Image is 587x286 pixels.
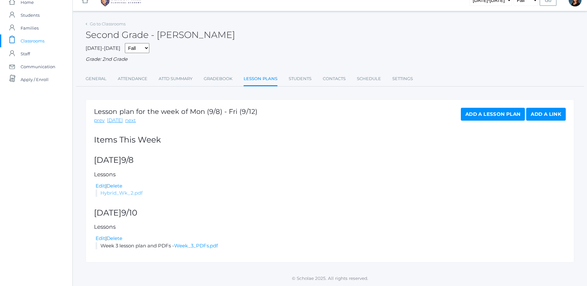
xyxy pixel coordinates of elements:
[21,22,39,34] span: Families
[204,72,232,85] a: Gradebook
[96,235,105,241] a: Edit
[21,73,49,86] span: Apply / Enroll
[73,275,587,281] p: © Scholae 2025. All rights reserved.
[94,135,566,144] h2: Items This Week
[21,60,55,73] span: Communication
[107,235,122,241] a: Delete
[96,242,566,250] li: Week 3 lesson plan and PDFs -
[94,224,566,230] h5: Lessons
[94,117,105,124] a: prev
[86,56,574,63] div: Grade: 2nd Grade
[244,72,277,86] a: Lesson Plans
[86,30,235,40] h2: Second Grade - [PERSON_NAME]
[21,47,30,60] span: Staff
[21,34,44,47] span: Classrooms
[159,72,192,85] a: Attd Summary
[107,117,123,124] a: [DATE]
[107,183,122,189] a: Delete
[174,243,218,249] a: Week_3_PDFs.pdf
[94,108,257,115] h1: Lesson plan for the week of Mon (9/8) - Fri (9/12)
[461,108,525,121] a: Add a Lesson Plan
[86,45,120,51] span: [DATE]-[DATE]
[526,108,566,121] a: Add a Link
[90,21,126,26] a: Go to Classrooms
[121,155,134,165] span: 9/8
[121,208,137,217] span: 9/10
[94,171,566,178] h5: Lessons
[125,117,136,124] a: next
[100,190,143,196] a: Hybrid_Wk_2.pdf
[21,9,40,22] span: Students
[323,72,346,85] a: Contacts
[289,72,312,85] a: Students
[94,156,566,165] h2: [DATE]
[392,72,413,85] a: Settings
[86,72,107,85] a: General
[118,72,147,85] a: Attendance
[357,72,381,85] a: Schedule
[96,235,566,242] div: |
[96,183,105,189] a: Edit
[94,208,566,217] h2: [DATE]
[96,182,566,190] div: |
